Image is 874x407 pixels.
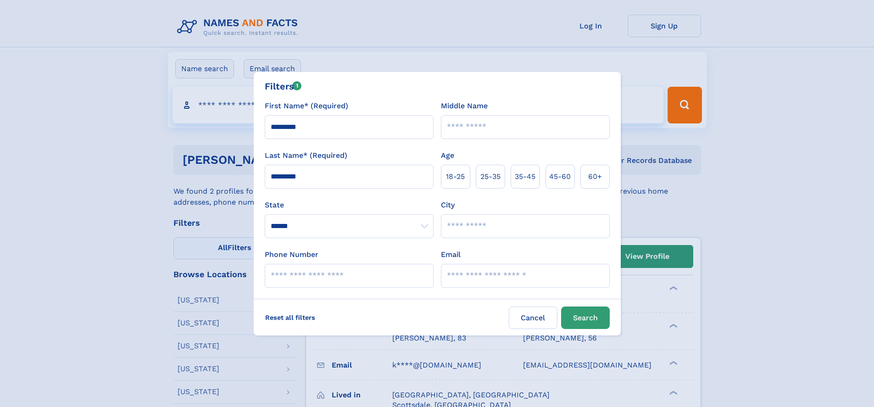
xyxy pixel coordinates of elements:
span: 60+ [588,171,602,182]
label: Middle Name [441,100,488,112]
label: Phone Number [265,249,318,260]
label: Age [441,150,454,161]
span: 25‑35 [480,171,501,182]
span: 45‑60 [549,171,571,182]
button: Search [561,307,610,329]
label: City [441,200,455,211]
div: Filters [265,79,302,93]
label: Cancel [509,307,557,329]
span: 35‑45 [515,171,535,182]
label: Reset all filters [259,307,321,329]
label: Last Name* (Required) [265,150,347,161]
span: 18‑25 [446,171,465,182]
label: State [265,200,434,211]
label: Email [441,249,461,260]
label: First Name* (Required) [265,100,348,112]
